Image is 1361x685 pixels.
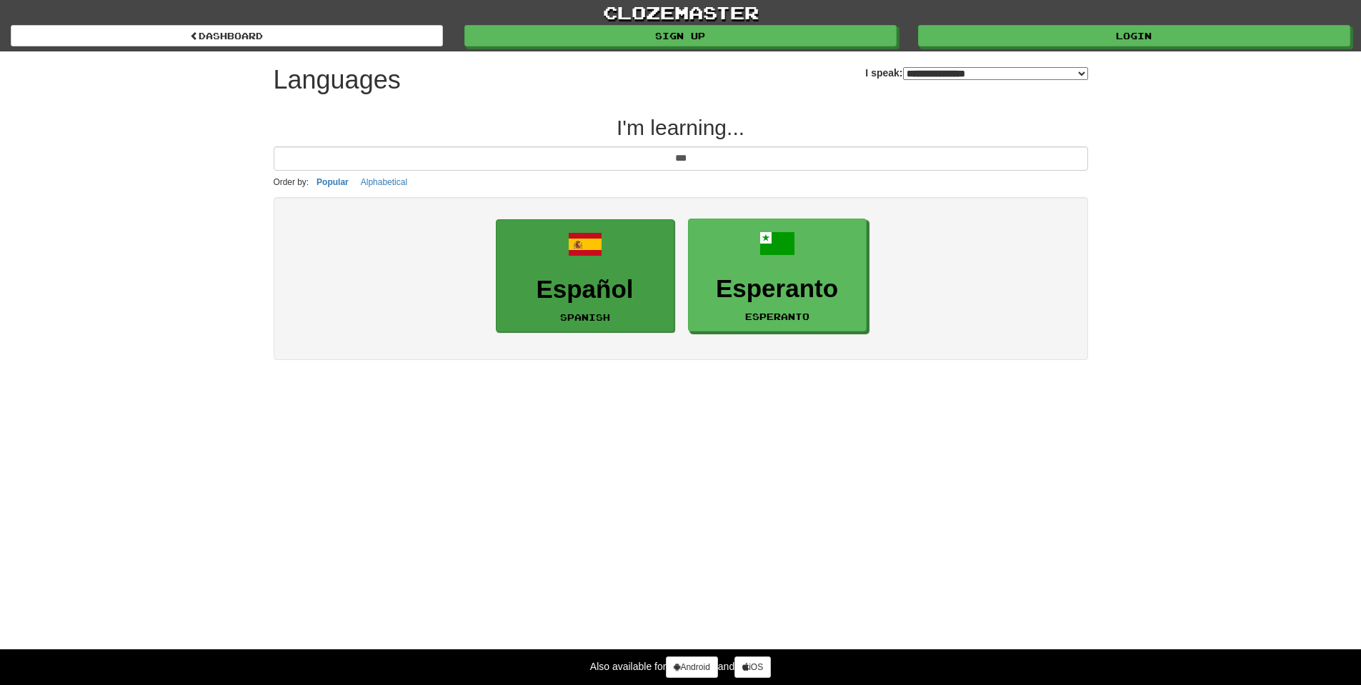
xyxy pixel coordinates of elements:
[274,177,309,187] small: Order by:
[688,219,867,332] a: EsperantoEsperanto
[666,656,717,678] a: Android
[918,25,1350,46] a: Login
[274,116,1088,139] h2: I'm learning...
[734,656,771,678] a: iOS
[464,25,897,46] a: Sign up
[274,66,401,94] h1: Languages
[312,174,353,190] button: Popular
[560,312,610,322] small: Spanish
[504,276,667,304] h3: Español
[11,25,443,46] a: dashboard
[865,66,1087,80] label: I speak:
[696,275,859,303] h3: Esperanto
[903,67,1088,80] select: I speak:
[745,311,809,321] small: Esperanto
[496,219,674,333] a: EspañolSpanish
[357,174,412,190] button: Alphabetical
